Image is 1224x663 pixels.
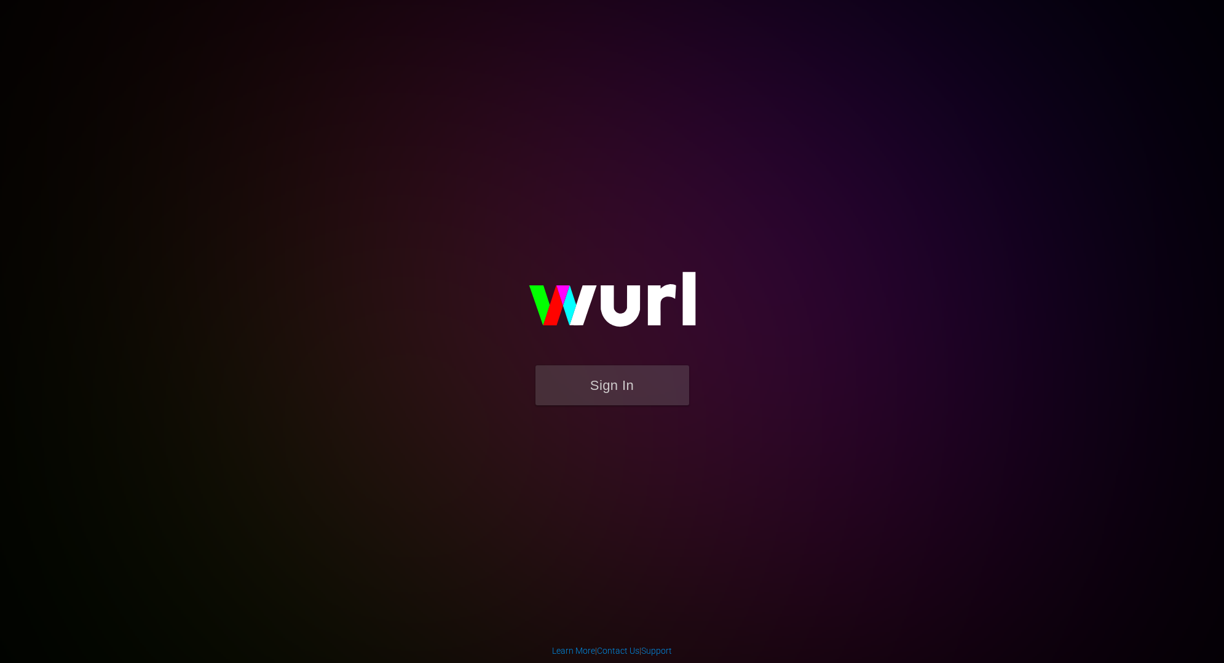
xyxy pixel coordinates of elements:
a: Learn More [552,646,595,656]
img: wurl-logo-on-black-223613ac3d8ba8fe6dc639794a292ebdb59501304c7dfd60c99c58986ef67473.svg [489,245,735,365]
a: Support [641,646,672,656]
button: Sign In [535,365,689,405]
div: | | [552,645,672,657]
a: Contact Us [597,646,639,656]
